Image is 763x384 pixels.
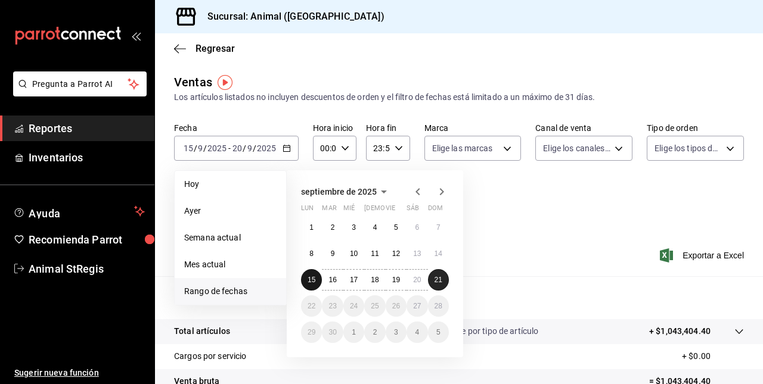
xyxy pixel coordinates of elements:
abbr: 24 de septiembre de 2025 [350,302,358,310]
span: Elige los tipos de orden [655,142,722,154]
input: -- [197,143,203,153]
button: 1 de septiembre de 2025 [301,217,322,238]
button: 2 de octubre de 2025 [364,321,385,343]
abbr: 26 de septiembre de 2025 [392,302,400,310]
abbr: 12 de septiembre de 2025 [392,249,400,258]
button: 19 de septiembre de 2025 [386,269,407,291]
abbr: 9 de septiembre de 2025 [331,249,335,258]
span: / [203,143,207,153]
button: 18 de septiembre de 2025 [364,269,385,291]
abbr: domingo [428,204,443,217]
abbr: 2 de septiembre de 2025 [331,223,335,232]
abbr: 28 de septiembre de 2025 [435,302,442,310]
abbr: 29 de septiembre de 2025 [308,328,315,336]
input: ---- [256,143,277,153]
div: Los artículos listados no incluyen descuentos de orden y el filtro de fechas está limitado a un m... [174,91,744,104]
abbr: 7 de septiembre de 2025 [436,223,441,232]
span: Reportes [29,120,145,136]
label: Canal de venta [535,124,632,132]
input: -- [183,143,194,153]
abbr: 21 de septiembre de 2025 [435,276,442,284]
button: 12 de septiembre de 2025 [386,243,407,264]
span: Sugerir nueva función [14,367,145,379]
input: -- [232,143,243,153]
button: 30 de septiembre de 2025 [322,321,343,343]
abbr: 16 de septiembre de 2025 [328,276,336,284]
div: Ventas [174,73,212,91]
button: 5 de octubre de 2025 [428,321,449,343]
span: Mes actual [184,258,277,271]
span: / [243,143,246,153]
button: 29 de septiembre de 2025 [301,321,322,343]
button: 6 de septiembre de 2025 [407,217,427,238]
button: 1 de octubre de 2025 [343,321,364,343]
button: 4 de septiembre de 2025 [364,217,385,238]
abbr: 14 de septiembre de 2025 [435,249,442,258]
button: Exportar a Excel [662,248,744,263]
abbr: 25 de septiembre de 2025 [371,302,379,310]
span: septiembre de 2025 [301,187,377,196]
abbr: 5 de octubre de 2025 [436,328,441,336]
button: 11 de septiembre de 2025 [364,243,385,264]
span: Semana actual [184,232,277,244]
abbr: 30 de septiembre de 2025 [328,328,336,336]
abbr: 2 de octubre de 2025 [373,328,377,336]
abbr: 27 de septiembre de 2025 [413,302,421,310]
a: Pregunta a Parrot AI [8,86,147,99]
button: 26 de septiembre de 2025 [386,295,407,317]
abbr: 6 de septiembre de 2025 [415,223,419,232]
span: Ayer [184,205,277,217]
span: Elige las marcas [432,142,493,154]
label: Hora fin [366,124,410,132]
button: 28 de septiembre de 2025 [428,295,449,317]
span: Inventarios [29,149,145,166]
img: Tooltip marker [218,75,232,90]
button: 15 de septiembre de 2025 [301,269,322,291]
span: Elige los canales de venta [543,142,610,154]
span: Hoy [184,178,277,191]
abbr: martes [322,204,336,217]
button: open_drawer_menu [131,31,141,40]
button: 3 de septiembre de 2025 [343,217,364,238]
label: Fecha [174,124,299,132]
abbr: 8 de septiembre de 2025 [309,249,314,258]
abbr: 4 de septiembre de 2025 [373,223,377,232]
button: 23 de septiembre de 2025 [322,295,343,317]
abbr: viernes [386,204,395,217]
label: Tipo de orden [647,124,744,132]
abbr: 19 de septiembre de 2025 [392,276,400,284]
abbr: 20 de septiembre de 2025 [413,276,421,284]
p: + $1,043,404.40 [649,325,711,338]
span: Regresar [196,43,235,54]
button: 8 de septiembre de 2025 [301,243,322,264]
button: 17 de septiembre de 2025 [343,269,364,291]
button: 2 de septiembre de 2025 [322,217,343,238]
abbr: 3 de septiembre de 2025 [352,223,356,232]
button: 5 de septiembre de 2025 [386,217,407,238]
h3: Sucursal: Animal ([GEOGRAPHIC_DATA]) [198,10,384,24]
abbr: 13 de septiembre de 2025 [413,249,421,258]
abbr: 5 de septiembre de 2025 [394,223,398,232]
span: Ayuda [29,204,129,218]
span: / [194,143,197,153]
button: 22 de septiembre de 2025 [301,295,322,317]
button: Regresar [174,43,235,54]
button: 3 de octubre de 2025 [386,321,407,343]
button: 9 de septiembre de 2025 [322,243,343,264]
button: 20 de septiembre de 2025 [407,269,427,291]
abbr: jueves [364,204,435,217]
abbr: lunes [301,204,314,217]
button: Pregunta a Parrot AI [13,71,147,96]
span: Pregunta a Parrot AI [32,78,128,90]
p: + $0.00 [682,350,744,363]
abbr: 23 de septiembre de 2025 [328,302,336,310]
button: 21 de septiembre de 2025 [428,269,449,291]
abbr: sábado [407,204,419,217]
button: septiembre de 2025 [301,185,391,199]
button: 14 de septiembre de 2025 [428,243,449,264]
abbr: 1 de septiembre de 2025 [309,223,314,232]
span: - [228,143,231,153]
abbr: 15 de septiembre de 2025 [308,276,315,284]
